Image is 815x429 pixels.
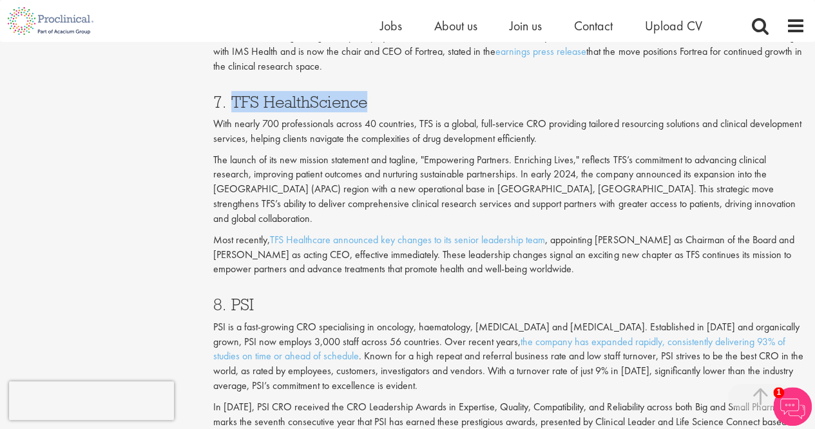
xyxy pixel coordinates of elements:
img: Chatbot [773,387,812,426]
a: About us [434,17,477,34]
iframe: reCAPTCHA [9,381,174,420]
p: With nearly 700 professionals across 40 countries, TFS is a global, full-service CRO providing ta... [213,117,805,146]
p: PSI is a fast-growing CRO specialising in oncology, haematology, [MEDICAL_DATA] and [MEDICAL_DATA... [213,320,805,394]
a: Contact [574,17,613,34]
p: The launch of its new mission statement and tagline, "Empowering Partners. Enriching Lives," refl... [213,153,805,226]
a: TFS Healthcare announced key changes to its senior leadership team [270,233,545,246]
p: In [DATE], Syneos Health sold its Endpoint Clinical and Fortrea Patient Access businesses to Arse... [213,15,805,74]
p: Most recently, , appointing [PERSON_NAME] as Chairman of the Board and [PERSON_NAME] as acting CE... [213,233,805,277]
span: 1 [773,387,784,398]
a: earnings press release [495,45,586,58]
h3: 8. PSI [213,296,805,313]
a: Join us [510,17,542,34]
a: Upload CV [645,17,702,34]
a: the company has expanded rapidly, consistently delivering 93% of studies on time or ahead of sche... [213,335,785,363]
h3: 7. TFS HealthScience [213,94,805,110]
a: Jobs [380,17,402,34]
